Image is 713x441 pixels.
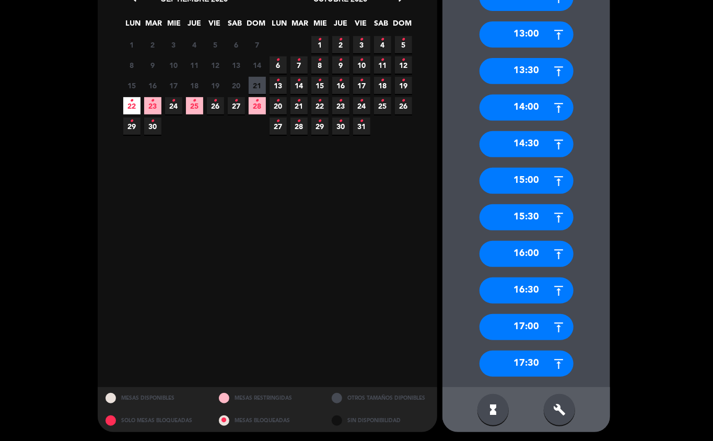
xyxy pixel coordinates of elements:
[186,56,203,74] span: 11
[381,31,384,48] i: •
[235,92,238,109] i: •
[311,36,329,53] span: 1
[487,403,499,416] i: hourglass_full
[123,56,141,74] span: 8
[353,77,370,94] span: 17
[353,17,370,34] span: VIE
[270,56,287,74] span: 6
[381,72,384,89] i: •
[297,72,301,89] i: •
[276,52,280,68] i: •
[480,168,574,194] div: 15:00
[318,52,322,68] i: •
[98,410,211,432] div: SOLO MESAS BLOQUEADAS
[186,97,203,114] span: 25
[324,387,437,410] div: OTROS TAMAÑOS DIPONIBLES
[276,72,280,89] i: •
[381,52,384,68] i: •
[290,77,308,94] span: 14
[123,97,141,114] span: 22
[318,92,322,109] i: •
[353,97,370,114] span: 24
[255,92,259,109] i: •
[130,113,134,130] i: •
[339,31,343,48] i: •
[374,77,391,94] span: 18
[193,92,196,109] i: •
[332,118,349,135] span: 30
[332,97,349,114] span: 23
[125,17,142,34] span: LUN
[165,97,182,114] span: 24
[360,113,364,130] i: •
[311,97,329,114] span: 22
[339,52,343,68] i: •
[395,77,412,94] span: 19
[402,31,405,48] i: •
[228,56,245,74] span: 13
[228,36,245,53] span: 6
[374,56,391,74] span: 11
[480,204,574,230] div: 15:30
[402,72,405,89] i: •
[270,77,287,94] span: 13
[353,36,370,53] span: 3
[480,131,574,157] div: 14:30
[291,17,309,34] span: MAR
[207,97,224,114] span: 26
[353,118,370,135] span: 31
[186,36,203,53] span: 4
[360,52,364,68] i: •
[123,118,141,135] span: 29
[290,56,308,74] span: 7
[339,113,343,130] i: •
[227,17,244,34] span: SAB
[123,77,141,94] span: 15
[402,52,405,68] i: •
[211,410,324,432] div: MESAS BLOQUEADAS
[318,113,322,130] i: •
[312,17,329,34] span: MIE
[381,92,384,109] i: •
[360,72,364,89] i: •
[395,36,412,53] span: 5
[98,387,211,410] div: MESAS DISPONIBLES
[271,17,288,34] span: LUN
[214,92,217,109] i: •
[324,410,437,432] div: SIN DISPONIBILIDAD
[373,17,390,34] span: SAB
[332,36,349,53] span: 2
[151,113,155,130] i: •
[311,56,329,74] span: 8
[374,97,391,114] span: 25
[402,92,405,109] i: •
[172,92,176,109] i: •
[207,56,224,74] span: 12
[249,97,266,114] span: 28
[186,77,203,94] span: 18
[165,36,182,53] span: 3
[206,17,224,34] span: VIE
[480,21,574,48] div: 13:00
[395,56,412,74] span: 12
[395,97,412,114] span: 26
[480,314,574,340] div: 17:00
[480,95,574,121] div: 14:00
[332,17,349,34] span: JUE
[276,92,280,109] i: •
[318,72,322,89] i: •
[332,56,349,74] span: 9
[130,92,134,109] i: •
[311,118,329,135] span: 29
[393,17,411,34] span: DOM
[297,113,301,130] i: •
[165,56,182,74] span: 10
[480,351,574,377] div: 17:30
[360,31,364,48] i: •
[144,118,161,135] span: 30
[353,56,370,74] span: 10
[270,97,287,114] span: 20
[207,36,224,53] span: 5
[249,36,266,53] span: 7
[276,113,280,130] i: •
